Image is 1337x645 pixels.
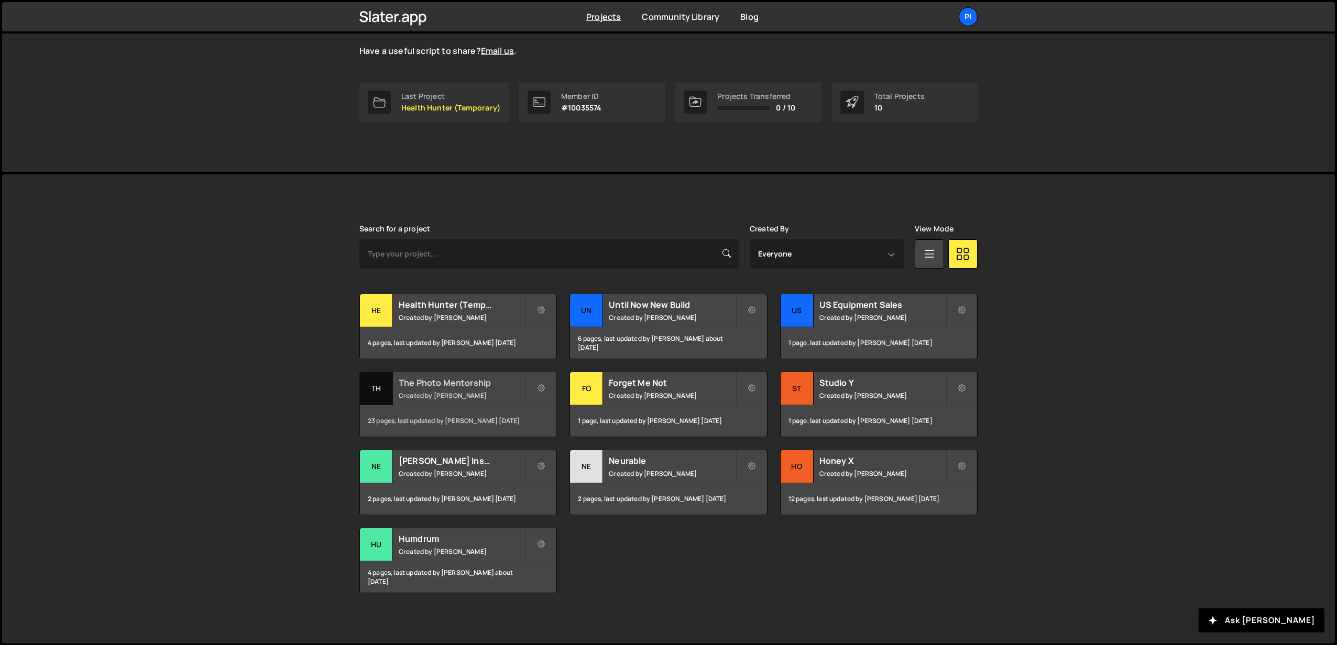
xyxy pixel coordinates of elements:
h2: Studio Y [819,377,946,388]
small: Created by [PERSON_NAME] [399,469,525,478]
div: St [781,372,814,405]
input: Type your project... [359,239,739,269]
a: Ne [PERSON_NAME] Insulation Created by [PERSON_NAME] 2 pages, last updated by [PERSON_NAME] [DATE] [359,450,557,515]
div: Member ID [561,92,601,101]
div: Ne [570,450,603,483]
a: Projects [586,11,621,23]
h2: US Equipment Sales [819,299,946,310]
div: 12 pages, last updated by [PERSON_NAME] [DATE] [781,483,977,515]
small: Created by [PERSON_NAME] [399,313,525,322]
h2: Neurable [609,455,735,466]
div: 2 pages, last updated by [PERSON_NAME] [DATE] [360,483,556,515]
div: Un [570,294,603,327]
div: Ne [360,450,393,483]
a: Un Until Now New Build Created by [PERSON_NAME] 6 pages, last updated by [PERSON_NAME] about [DATE] [569,294,767,359]
a: Fo Forget Me Not Created by [PERSON_NAME] 1 page, last updated by [PERSON_NAME] [DATE] [569,372,767,437]
div: He [360,294,393,327]
small: Created by [PERSON_NAME] [609,313,735,322]
div: 2 pages, last updated by [PERSON_NAME] [DATE] [570,483,766,515]
label: View Mode [915,225,954,233]
p: Health Hunter (Temporary) [401,104,500,112]
small: Created by [PERSON_NAME] [609,469,735,478]
h2: Forget Me Not [609,377,735,388]
div: 1 page, last updated by [PERSON_NAME] [DATE] [570,405,766,437]
label: Created By [750,225,790,233]
span: 0 / 10 [776,104,795,112]
div: Ho [781,450,814,483]
p: 10 [874,104,925,112]
small: Created by [PERSON_NAME] [819,313,946,322]
h2: Health Hunter (Temporary) [399,299,525,310]
small: Created by [PERSON_NAME] [609,391,735,400]
div: Hu [360,528,393,561]
small: Created by [PERSON_NAME] [399,391,525,400]
div: 23 pages, last updated by [PERSON_NAME] [DATE] [360,405,556,437]
a: Hu Humdrum Created by [PERSON_NAME] 4 pages, last updated by [PERSON_NAME] about [DATE] [359,528,557,593]
div: Th [360,372,393,405]
p: #10035574 [561,104,601,112]
small: Created by [PERSON_NAME] [819,391,946,400]
small: Created by [PERSON_NAME] [399,547,525,556]
button: Ask [PERSON_NAME] [1199,608,1324,632]
a: St Studio Y Created by [PERSON_NAME] 1 page, last updated by [PERSON_NAME] [DATE] [780,372,978,437]
a: US US Equipment Sales Created by [PERSON_NAME] 1 page, last updated by [PERSON_NAME] [DATE] [780,294,978,359]
a: Th The Photo Mentorship Created by [PERSON_NAME] 23 pages, last updated by [PERSON_NAME] [DATE] [359,372,557,437]
a: Ne Neurable Created by [PERSON_NAME] 2 pages, last updated by [PERSON_NAME] [DATE] [569,450,767,515]
small: Created by [PERSON_NAME] [819,469,946,478]
a: Email us [481,45,514,57]
div: US [781,294,814,327]
div: 4 pages, last updated by [PERSON_NAME] about [DATE] [360,561,556,593]
h2: The Photo Mentorship [399,377,525,388]
div: 1 page, last updated by [PERSON_NAME] [DATE] [781,405,977,437]
a: Ho Honey X Created by [PERSON_NAME] 12 pages, last updated by [PERSON_NAME] [DATE] [780,450,978,515]
a: He Health Hunter (Temporary) Created by [PERSON_NAME] 4 pages, last updated by [PERSON_NAME] [DATE] [359,294,557,359]
div: 6 pages, last updated by [PERSON_NAME] about [DATE] [570,327,766,359]
a: Blog [740,11,759,23]
h2: Honey X [819,455,946,466]
div: 1 page, last updated by [PERSON_NAME] [DATE] [781,327,977,359]
div: 4 pages, last updated by [PERSON_NAME] [DATE] [360,327,556,359]
a: Pi [959,7,978,26]
a: Community Library [642,11,719,23]
div: Last Project [401,92,500,101]
a: Last Project Health Hunter (Temporary) [359,82,509,122]
div: Fo [570,372,603,405]
h2: [PERSON_NAME] Insulation [399,455,525,466]
div: Projects Transferred [717,92,795,101]
label: Search for a project [359,225,430,233]
div: Total Projects [874,92,925,101]
h2: Until Now New Build [609,299,735,310]
h2: Humdrum [399,533,525,544]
